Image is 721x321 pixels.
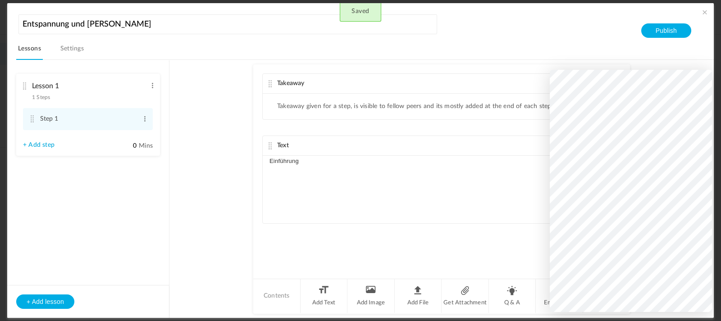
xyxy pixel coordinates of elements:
li: Add File [395,279,442,313]
li: Add Text [301,279,348,313]
li: Q & A [489,279,536,313]
input: Mins [114,142,137,150]
span: Mins [139,143,153,149]
span: Takeaway [277,80,305,86]
button: Publish [641,23,691,38]
span: Text [277,142,289,149]
li: Embed Link [536,279,583,313]
p: Einführung [269,156,614,167]
li: Takeaway given for a step, is visible to fellow peers and its mostly added at the end of each step [277,103,552,110]
li: Contents [253,279,301,313]
li: Get Attachment [442,279,489,313]
li: Add Image [347,279,395,313]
